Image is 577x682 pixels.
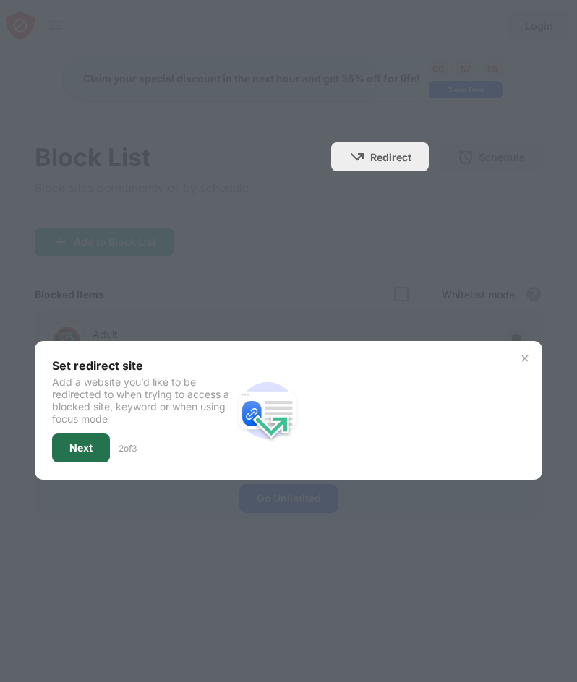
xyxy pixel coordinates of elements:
[119,443,137,454] div: 2 of 3
[69,442,93,454] div: Next
[233,376,302,445] img: redirect.svg
[370,151,411,163] div: Redirect
[519,353,531,364] img: x-button.svg
[52,376,233,425] div: Add a website you’d like to be redirected to when trying to access a blocked site, keyword or whe...
[52,358,233,373] div: Set redirect site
